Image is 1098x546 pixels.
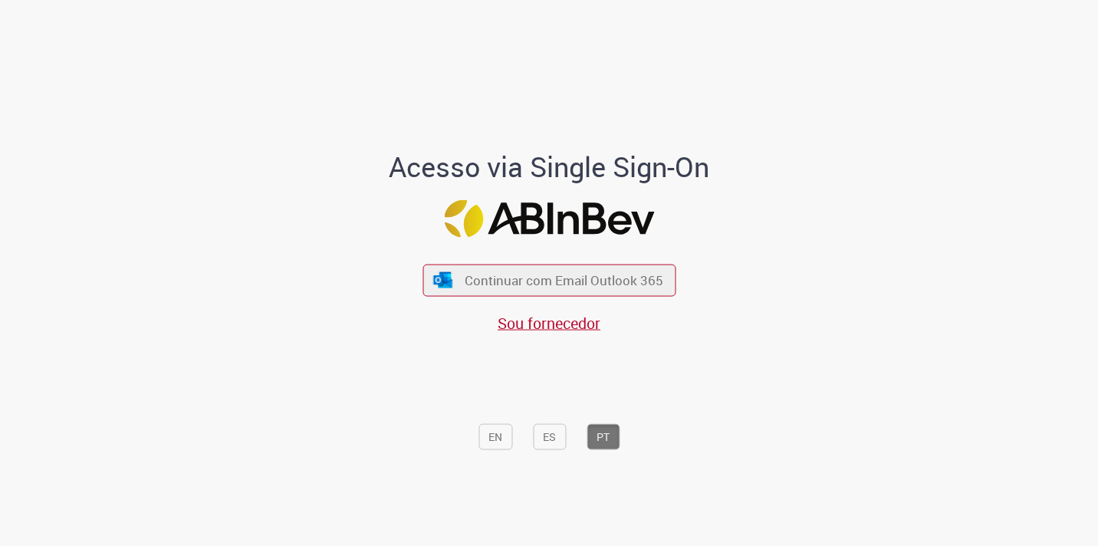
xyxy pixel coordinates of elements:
[432,271,454,288] img: ícone Azure/Microsoft 360
[337,151,762,182] h1: Acesso via Single Sign-On
[444,200,654,238] img: Logo ABInBev
[465,271,663,289] span: Continuar com Email Outlook 365
[422,265,676,296] button: ícone Azure/Microsoft 360 Continuar com Email Outlook 365
[587,424,620,450] button: PT
[478,424,512,450] button: EN
[498,312,600,333] a: Sou fornecedor
[533,424,566,450] button: ES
